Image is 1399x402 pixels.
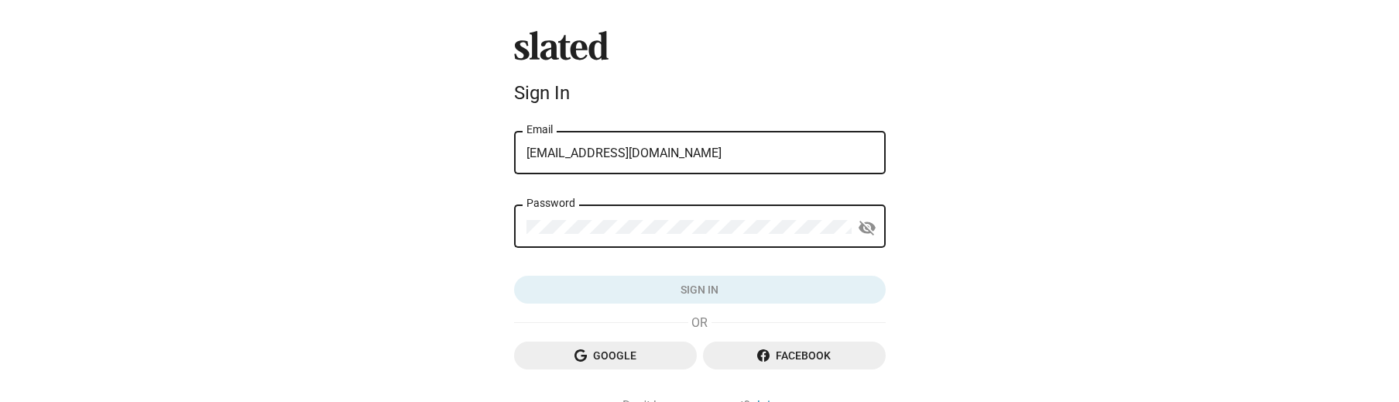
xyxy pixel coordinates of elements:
sl-branding: Sign In [514,31,886,110]
button: Google [514,342,697,369]
button: Facebook [703,342,886,369]
div: Sign In [514,82,886,104]
keeper-lock: Open Keeper Popup [852,144,871,163]
mat-icon: visibility_off [858,216,876,240]
span: Google [526,342,684,369]
button: Show password [852,212,883,243]
span: Facebook [715,342,873,369]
